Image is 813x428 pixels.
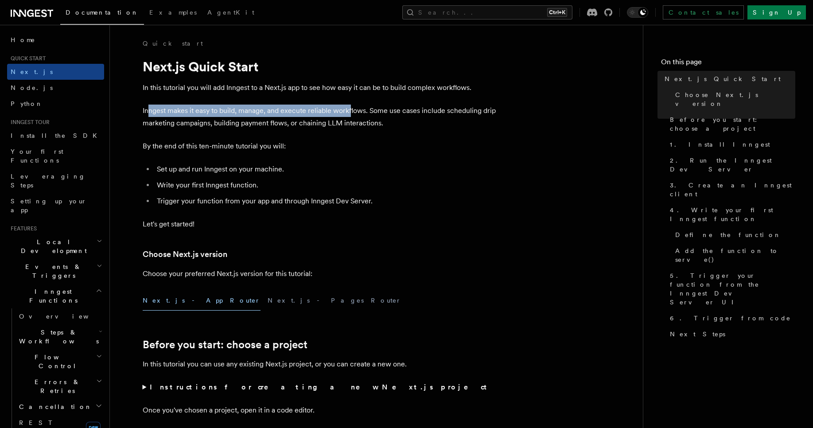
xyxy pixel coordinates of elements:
strong: Instructions for creating a new Next.js project [150,383,490,391]
button: Flow Control [16,349,104,374]
span: Overview [19,313,110,320]
a: 5. Trigger your function from the Inngest Dev Server UI [666,268,795,310]
p: By the end of this ten-minute tutorial you will: [143,140,497,152]
span: Next.js Quick Start [665,74,781,83]
button: Next.js - App Router [143,291,261,311]
span: 1. Install Inngest [670,140,770,149]
a: Before you start: choose a project [666,112,795,136]
a: Next.js [7,64,104,80]
p: Let's get started! [143,218,497,230]
span: Install the SDK [11,132,102,139]
a: Choose Next.js version [143,248,227,261]
a: Overview [16,308,104,324]
span: AgentKit [207,9,254,16]
a: Before you start: choose a project [143,339,307,351]
a: Install the SDK [7,128,104,144]
span: Next.js [11,68,53,75]
span: Home [11,35,35,44]
span: Errors & Retries [16,377,96,395]
li: Write your first Inngest function. [154,179,497,191]
h1: Next.js Quick Start [143,58,497,74]
p: In this tutorial you will add Inngest to a Next.js app to see how easy it can be to build complex... [143,82,497,94]
span: Cancellation [16,402,92,411]
span: 4. Write your first Inngest function [670,206,795,223]
span: 2. Run the Inngest Dev Server [670,156,795,174]
a: AgentKit [202,3,260,24]
span: Before you start: choose a project [670,115,795,133]
button: Steps & Workflows [16,324,104,349]
a: Next.js Quick Start [661,71,795,87]
a: Add the function to serve() [672,243,795,268]
span: Events & Triggers [7,262,97,280]
button: Toggle dark mode [627,7,648,18]
a: Documentation [60,3,144,25]
span: 5. Trigger your function from the Inngest Dev Server UI [670,271,795,307]
span: Define the function [675,230,781,239]
p: Choose your preferred Next.js version for this tutorial: [143,268,497,280]
span: Inngest Functions [7,287,96,305]
span: Documentation [66,9,139,16]
button: Local Development [7,234,104,259]
button: Events & Triggers [7,259,104,284]
span: Python [11,100,43,107]
summary: Instructions for creating a new Next.js project [143,381,497,393]
span: Your first Functions [11,148,63,164]
li: Set up and run Inngest on your machine. [154,163,497,175]
a: Define the function [672,227,795,243]
a: Next Steps [666,326,795,342]
p: Inngest makes it easy to build, manage, and execute reliable workflows. Some use cases include sc... [143,105,497,129]
span: Features [7,225,37,232]
span: Add the function to serve() [675,246,795,264]
p: In this tutorial you can use any existing Next.js project, or you can create a new one. [143,358,497,370]
a: 4. Write your first Inngest function [666,202,795,227]
a: 2. Run the Inngest Dev Server [666,152,795,177]
span: Setting up your app [11,198,87,214]
a: 6. Trigger from code [666,310,795,326]
a: Node.js [7,80,104,96]
span: Inngest tour [7,119,50,126]
button: Next.js - Pages Router [268,291,401,311]
span: 6. Trigger from code [670,314,791,323]
a: Leveraging Steps [7,168,104,193]
span: Examples [149,9,197,16]
a: Your first Functions [7,144,104,168]
a: 3. Create an Inngest client [666,177,795,202]
a: Sign Up [747,5,806,19]
span: Steps & Workflows [16,328,99,346]
span: Quick start [7,55,46,62]
span: Next Steps [670,330,725,339]
a: Python [7,96,104,112]
a: Home [7,32,104,48]
a: Setting up your app [7,193,104,218]
kbd: Ctrl+K [547,8,567,17]
h4: On this page [661,57,795,71]
button: Errors & Retries [16,374,104,399]
li: Trigger your function from your app and through Inngest Dev Server. [154,195,497,207]
button: Cancellation [16,399,104,415]
span: 3. Create an Inngest client [670,181,795,198]
span: Choose Next.js version [675,90,795,108]
a: Contact sales [663,5,744,19]
span: Flow Control [16,353,96,370]
a: Quick start [143,39,203,48]
span: Node.js [11,84,53,91]
a: Examples [144,3,202,24]
a: 1. Install Inngest [666,136,795,152]
a: Choose Next.js version [672,87,795,112]
p: Once you've chosen a project, open it in a code editor. [143,404,497,416]
span: Local Development [7,237,97,255]
button: Search...Ctrl+K [402,5,572,19]
span: Leveraging Steps [11,173,86,189]
button: Inngest Functions [7,284,104,308]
